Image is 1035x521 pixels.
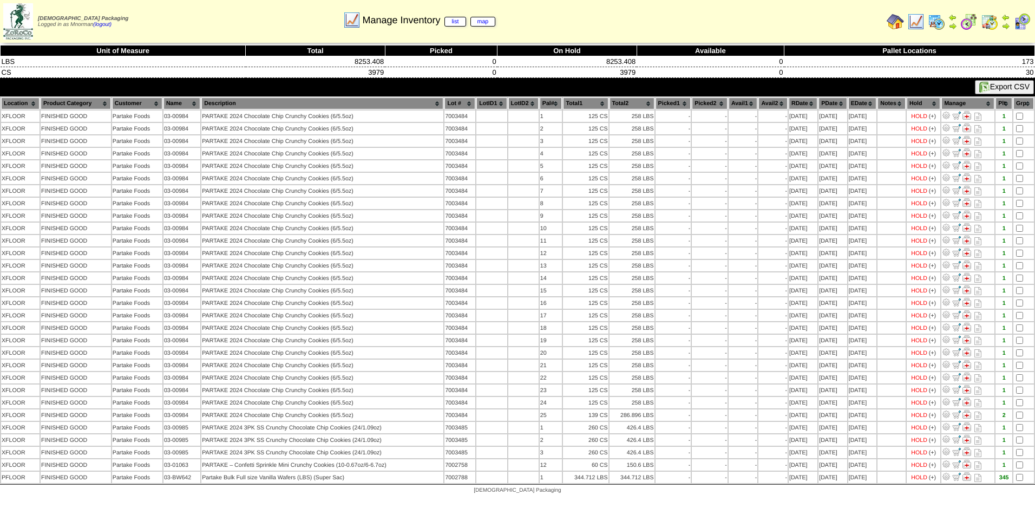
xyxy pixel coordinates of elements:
[996,138,1012,145] div: 1
[1013,13,1031,30] img: calendarcustomer.gif
[818,97,847,109] th: PDate
[1013,97,1034,109] th: Grp
[112,198,162,209] td: Partake Foods
[563,135,608,147] td: 125 CS
[996,113,1012,120] div: 1
[656,135,691,147] td: -
[952,447,961,456] img: Move
[818,123,847,134] td: [DATE]
[818,173,847,184] td: [DATE]
[1,185,40,197] td: XFLOOR
[942,260,951,269] img: Adjust
[911,151,927,157] div: HOLD
[928,13,945,30] img: calendarprod.gif
[942,435,951,444] img: Adjust
[497,45,637,56] th: On Hold
[911,138,927,145] div: HOLD
[911,113,927,120] div: HOLD
[848,123,877,134] td: [DATE]
[508,97,539,109] th: LotID2
[1,67,246,78] td: CS
[1,173,40,184] td: XFLOOR
[692,97,728,109] th: Picked2
[848,185,877,197] td: [DATE]
[952,472,961,481] img: Move
[38,16,128,28] span: Logged in as Mnorman
[1001,22,1010,30] img: arrowright.gif
[942,285,951,294] img: Adjust
[848,173,877,184] td: [DATE]
[540,198,562,209] td: 8
[497,56,637,67] td: 8253.408
[201,123,443,134] td: PARTAKE 2024 Chocolate Chip Crunchy Cookies (6/5.5oz)
[362,15,495,26] span: Manage Inventory
[201,135,443,147] td: PARTAKE 2024 Chocolate Chip Crunchy Cookies (6/5.5oz)
[962,173,971,182] img: Manage Hold
[540,123,562,134] td: 2
[758,123,788,134] td: -
[942,248,951,257] img: Adjust
[758,97,788,109] th: Avail2
[729,110,758,122] td: -
[877,97,906,109] th: Notes
[540,173,562,184] td: 6
[163,135,200,147] td: 03-00984
[929,188,936,194] div: (+)
[656,185,691,197] td: -
[962,410,971,419] img: Manage Hold
[962,260,971,269] img: Manage Hold
[789,173,817,184] td: [DATE]
[887,13,904,30] img: home.gif
[1,123,40,134] td: XFLOOR
[962,422,971,431] img: Manage Hold
[758,148,788,159] td: -
[942,173,951,182] img: Adjust
[962,148,971,157] img: Manage Hold
[974,162,981,171] i: Note
[729,97,758,109] th: Avail1
[996,163,1012,170] div: 1
[962,273,971,282] img: Manage Hold
[112,173,162,184] td: Partake Foods
[942,211,951,219] img: Adjust
[942,273,951,282] img: Adjust
[942,410,951,419] img: Adjust
[656,123,691,134] td: -
[201,148,443,159] td: PARTAKE 2024 Chocolate Chip Crunchy Cookies (6/5.5oz)
[540,135,562,147] td: 3
[942,398,951,406] img: Adjust
[789,123,817,134] td: [DATE]
[962,398,971,406] img: Manage Hold
[41,160,111,172] td: FINISHED GOOD
[343,11,361,29] img: line_graph.gif
[637,45,784,56] th: Available
[444,97,475,109] th: Lot #
[729,160,758,172] td: -
[929,175,936,182] div: (+)
[610,160,654,172] td: 258 LBS
[41,198,111,209] td: FINISHED GOOD
[563,198,608,209] td: 125 CS
[758,110,788,122] td: -
[540,185,562,197] td: 7
[758,173,788,184] td: -
[952,385,961,394] img: Move
[818,148,847,159] td: [DATE]
[444,148,475,159] td: 7003484
[942,223,951,232] img: Adjust
[540,97,562,109] th: Pal#
[1,45,246,56] th: Unit of Measure
[1,97,40,109] th: Location
[960,13,978,30] img: calendarblend.gif
[848,135,877,147] td: [DATE]
[112,185,162,197] td: Partake Foods
[975,80,1034,94] button: Export CSV
[952,161,961,170] img: Move
[789,135,817,147] td: [DATE]
[563,185,608,197] td: 125 CS
[952,260,961,269] img: Move
[563,173,608,184] td: 125 CS
[962,472,971,481] img: Manage Hold
[962,385,971,394] img: Manage Hold
[201,198,443,209] td: PARTAKE 2024 Chocolate Chip Crunchy Cookies (6/5.5oz)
